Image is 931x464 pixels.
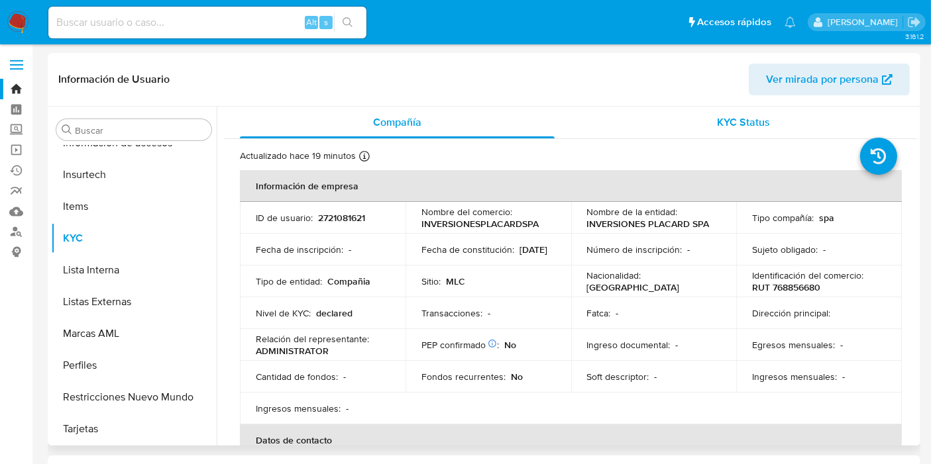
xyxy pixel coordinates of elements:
p: - [655,371,657,383]
p: Cantidad de fondos : [256,371,338,383]
p: Ingresos mensuales : [256,402,341,414]
span: Alt [306,16,317,28]
button: Insurtech [51,159,217,191]
p: 2721081621 [318,212,365,224]
p: Nivel de KYC : [256,307,311,319]
button: Marcas AML [51,318,217,349]
p: ID de usuario : [256,212,313,224]
p: Sitio : [421,275,441,287]
p: INVERSIONESPLACARDSPA [421,218,539,230]
p: INVERSIONES PLACARD SPA [587,218,710,230]
p: Fecha de inscripción : [256,244,343,255]
p: ADMINISTRATOR [256,345,329,357]
p: Relación del representante : [256,333,369,345]
span: s [324,16,328,28]
p: - [349,244,351,255]
p: spa [819,212,834,224]
p: Nombre del comercio : [421,206,512,218]
p: Ingresos mensuales : [752,371,837,383]
button: search-icon [334,13,361,32]
p: Sujeto obligado : [752,244,818,255]
p: No [504,339,516,351]
p: Identificación del comercio : [752,269,863,281]
p: - [823,244,826,255]
p: Dirección principal : [752,307,830,319]
p: Nacionalidad : [587,269,641,281]
p: MLC [446,275,465,287]
button: Items [51,191,217,222]
button: Listas Externas [51,286,217,318]
a: Notificaciones [785,17,796,28]
p: declared [316,307,353,319]
p: Fecha de constitución : [421,244,514,255]
button: Perfiles [51,349,217,381]
span: Ver mirada por persona [766,64,879,95]
p: Tipo compañía : [752,212,814,224]
input: Buscar [75,124,206,136]
button: Ver mirada por persona [749,64,910,95]
p: Soft descriptor : [587,371,649,383]
h1: Información de Usuario [58,73,170,86]
p: PEP confirmado : [421,339,499,351]
button: Restricciones Nuevo Mundo [51,381,217,413]
p: Ingreso documental : [587,339,671,351]
p: Tipo de entidad : [256,275,322,287]
button: KYC [51,222,217,254]
p: - [840,339,843,351]
p: Transacciones : [421,307,482,319]
p: Egresos mensuales : [752,339,835,351]
p: Fatca : [587,307,611,319]
p: paloma.falcondesoto@mercadolibre.cl [828,16,903,28]
button: Buscar [62,124,72,135]
p: - [346,402,349,414]
span: Accesos rápidos [697,15,771,29]
p: [GEOGRAPHIC_DATA] [587,281,680,293]
p: Compañia [327,275,370,287]
button: Lista Interna [51,254,217,286]
p: Actualizado hace 19 minutos [240,150,356,162]
p: - [676,339,679,351]
span: Compañía [373,115,421,130]
th: Datos de contacto [240,424,902,456]
p: RUT 768856680 [752,281,820,293]
span: KYC Status [718,115,771,130]
p: Número de inscripción : [587,244,683,255]
a: Salir [907,15,921,29]
p: - [343,371,346,383]
p: - [616,307,619,319]
p: - [688,244,690,255]
p: Fondos recurrentes : [421,371,506,383]
p: Nombre de la entidad : [587,206,678,218]
p: - [842,371,845,383]
p: - [488,307,490,319]
p: No [511,371,523,383]
p: [DATE] [520,244,547,255]
input: Buscar usuario o caso... [48,14,366,31]
th: Información de empresa [240,170,902,202]
button: Tarjetas [51,413,217,445]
